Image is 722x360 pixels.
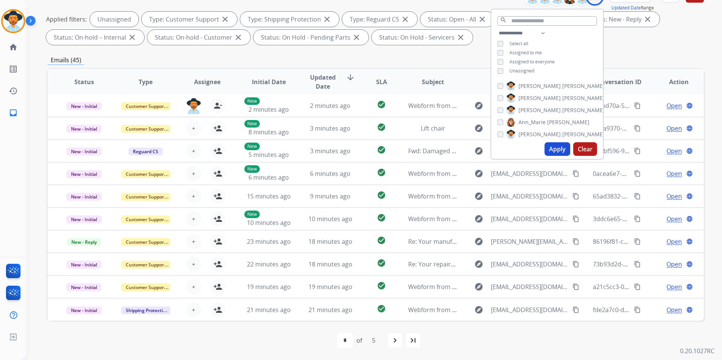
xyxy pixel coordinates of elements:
[213,146,222,155] mat-icon: person_add
[248,173,289,182] span: 6 minutes ago
[474,305,483,314] mat-icon: explore
[562,82,605,90] span: [PERSON_NAME]
[686,238,693,245] mat-icon: language
[401,15,410,24] mat-icon: close
[686,148,693,154] mat-icon: language
[322,15,332,24] mat-icon: close
[377,191,386,200] mat-icon: check_circle
[186,189,201,204] button: +
[66,215,102,223] span: New - Initial
[66,170,102,178] span: New - Initial
[666,305,682,314] span: Open
[593,192,708,200] span: 65ad3832-d23a-46fa-aecc-5b8527089c02
[666,282,682,291] span: Open
[634,215,641,222] mat-icon: content_copy
[666,101,682,110] span: Open
[634,306,641,313] mat-icon: content_copy
[186,121,201,136] button: +
[377,100,386,109] mat-icon: check_circle
[244,211,260,218] p: New
[408,169,579,178] span: Webform from [EMAIL_ADDRESS][DOMAIN_NAME] on [DATE]
[213,169,222,178] mat-icon: person_add
[121,125,170,133] span: Customer Support
[46,30,144,45] div: Status: On-hold – Internal
[642,69,704,95] th: Action
[213,192,222,201] mat-icon: person_add
[213,214,222,223] mat-icon: person_add
[408,147,524,155] span: Fwd: Damaged couches [PERSON_NAME]
[474,192,483,201] mat-icon: explore
[309,237,352,246] span: 18 minutes ago
[192,192,195,201] span: +
[9,86,18,95] mat-icon: history
[634,170,641,177] mat-icon: content_copy
[572,306,579,313] mat-icon: content_copy
[372,30,473,45] div: Status: On Hold - Servicers
[192,237,195,246] span: +
[309,260,352,268] span: 18 minutes ago
[213,282,222,291] mat-icon: person_add
[252,77,286,86] span: Initial Date
[390,336,400,345] mat-icon: navigate_next
[192,124,195,133] span: +
[186,257,201,272] button: +
[474,282,483,291] mat-icon: explore
[213,101,222,110] mat-icon: person_remove
[213,237,222,246] mat-icon: person_add
[121,215,170,223] span: Customer Support
[309,215,352,223] span: 10 minutes ago
[634,102,641,109] mat-icon: content_copy
[573,142,597,156] button: Clear
[518,82,561,90] span: [PERSON_NAME]
[518,94,561,102] span: [PERSON_NAME]
[352,33,361,42] mat-icon: close
[611,5,641,11] button: Updated Date
[377,281,386,290] mat-icon: check_circle
[309,283,352,291] span: 19 minutes ago
[474,169,483,178] mat-icon: explore
[474,237,483,246] mat-icon: explore
[48,55,84,65] p: Emails (45)
[634,261,641,268] mat-icon: content_copy
[474,101,483,110] mat-icon: explore
[186,279,201,294] button: +
[247,306,291,314] span: 21 minutes ago
[686,306,693,313] mat-icon: language
[121,170,170,178] span: Customer Support
[634,238,641,245] mat-icon: content_copy
[580,12,660,27] div: Status: New - Reply
[572,170,579,177] mat-icon: content_copy
[192,305,195,314] span: +
[408,260,519,268] span: Re: Your repaired product has shipped
[186,234,201,249] button: +
[306,73,340,91] span: Updated Date
[421,124,445,132] span: Lift chair
[634,283,641,290] mat-icon: content_copy
[366,333,381,348] div: 5
[562,106,605,114] span: [PERSON_NAME]
[310,124,350,132] span: 3 minutes ago
[666,237,682,246] span: Open
[66,125,102,133] span: New - Initial
[408,237,557,246] span: Re: Your manufacturer's warranty may still be active
[474,214,483,223] mat-icon: explore
[192,282,195,291] span: +
[310,192,350,200] span: 9 minutes ago
[593,215,708,223] span: 3ddc6e65-5755-41f2-a791-b8c04eed0339
[139,77,153,86] span: Type
[356,336,362,345] div: of
[680,346,714,355] p: 0.20.1027RC
[186,302,201,317] button: +
[121,261,170,269] span: Customer Support
[147,30,250,45] div: Status: On-hold - Customer
[593,260,711,268] span: 73b93d2d-1e52-4090-9eee-08b7e15d413a
[121,193,170,201] span: Customer Support
[186,98,201,114] img: agent-avatar
[408,102,579,110] span: Webform from [EMAIL_ADDRESS][DOMAIN_NAME] on [DATE]
[192,214,195,223] span: +
[518,118,546,126] span: Ann_Marie
[509,68,534,74] span: Unassigned
[491,169,568,178] span: [EMAIL_ADDRESS][DOMAIN_NAME]
[377,236,386,245] mat-icon: check_circle
[66,148,102,155] span: New - Initial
